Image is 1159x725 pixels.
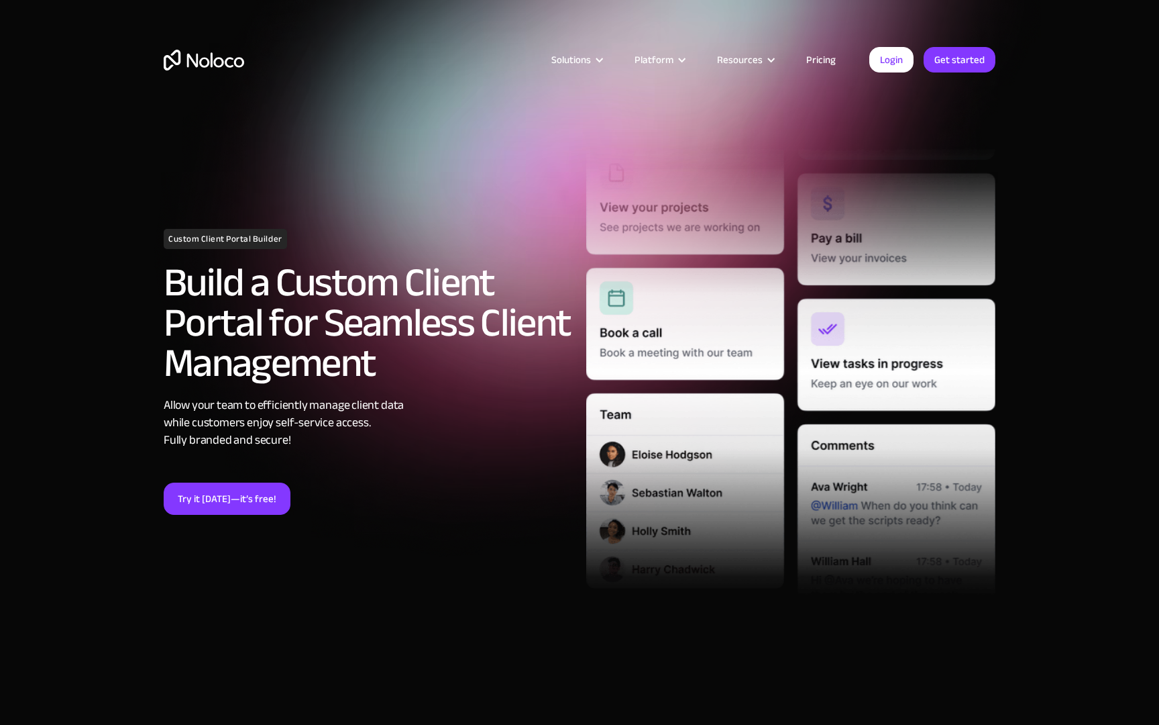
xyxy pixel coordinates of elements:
[164,397,573,449] div: Allow your team to efficiently manage client data while customers enjoy self-service access. Full...
[164,483,290,515] a: Try it [DATE]—it’s free!
[164,50,244,70] a: home
[618,51,700,68] div: Platform
[634,51,673,68] div: Platform
[164,229,287,249] h1: Custom Client Portal Builder
[869,47,914,72] a: Login
[535,51,618,68] div: Solutions
[924,47,995,72] a: Get started
[164,262,573,383] h2: Build a Custom Client Portal for Seamless Client Management
[717,51,763,68] div: Resources
[551,51,591,68] div: Solutions
[700,51,789,68] div: Resources
[789,51,852,68] a: Pricing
